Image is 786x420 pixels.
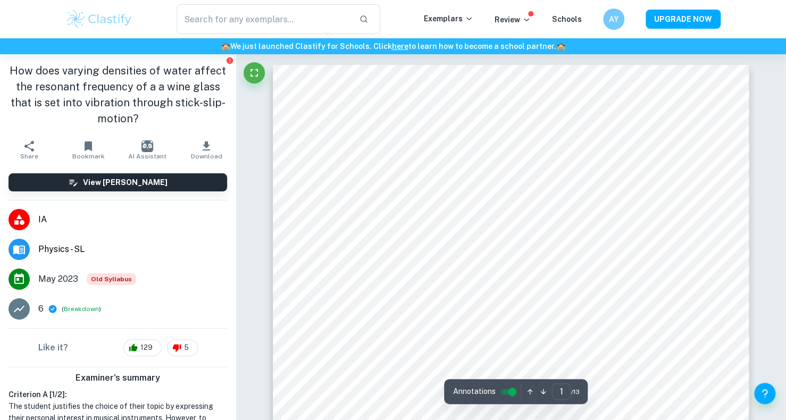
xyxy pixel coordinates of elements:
[190,153,222,160] span: Download
[123,339,162,356] div: 129
[453,386,495,397] span: Annotations
[20,153,38,160] span: Share
[38,303,44,315] p: 6
[754,383,775,404] button: Help and Feedback
[495,14,531,26] p: Review
[72,153,105,160] span: Bookmark
[87,273,136,285] span: Old Syllabus
[244,62,265,83] button: Fullscreen
[38,341,68,354] h6: Like it?
[38,243,227,256] span: Physics - SL
[225,56,233,64] button: Report issue
[608,13,620,25] h6: AY
[135,342,158,353] span: 129
[9,63,227,127] h1: How does varying densities of water affect the resonant frequency of a a wine glass that is set i...
[118,135,177,165] button: AI Assistant
[128,153,166,160] span: AI Assistant
[646,10,721,29] button: UPGRADE NOW
[9,173,227,191] button: View [PERSON_NAME]
[59,135,118,165] button: Bookmark
[177,135,236,165] button: Download
[83,177,168,188] h6: View [PERSON_NAME]
[603,9,624,30] button: AY
[64,304,99,314] button: Breakdown
[62,304,101,314] span: ( )
[2,40,784,52] h6: We just launched Clastify for Schools. Click to learn how to become a school partner.
[4,372,231,384] h6: Examiner's summary
[65,9,133,30] img: Clastify logo
[424,13,473,24] p: Exemplars
[571,387,579,397] span: / 13
[221,42,230,51] span: 🏫
[38,213,227,226] span: IA
[392,42,408,51] a: here
[141,140,153,152] img: AI Assistant
[9,389,227,400] h6: Criterion A [ 1 / 2 ]:
[178,342,195,353] span: 5
[87,273,136,285] div: Starting from the May 2025 session, the Physics IA requirements have changed. It's OK to refer to...
[177,4,350,34] input: Search for any exemplars...
[167,339,198,356] div: 5
[552,15,582,23] a: Schools
[556,42,565,51] span: 🏫
[38,273,78,285] span: May 2023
